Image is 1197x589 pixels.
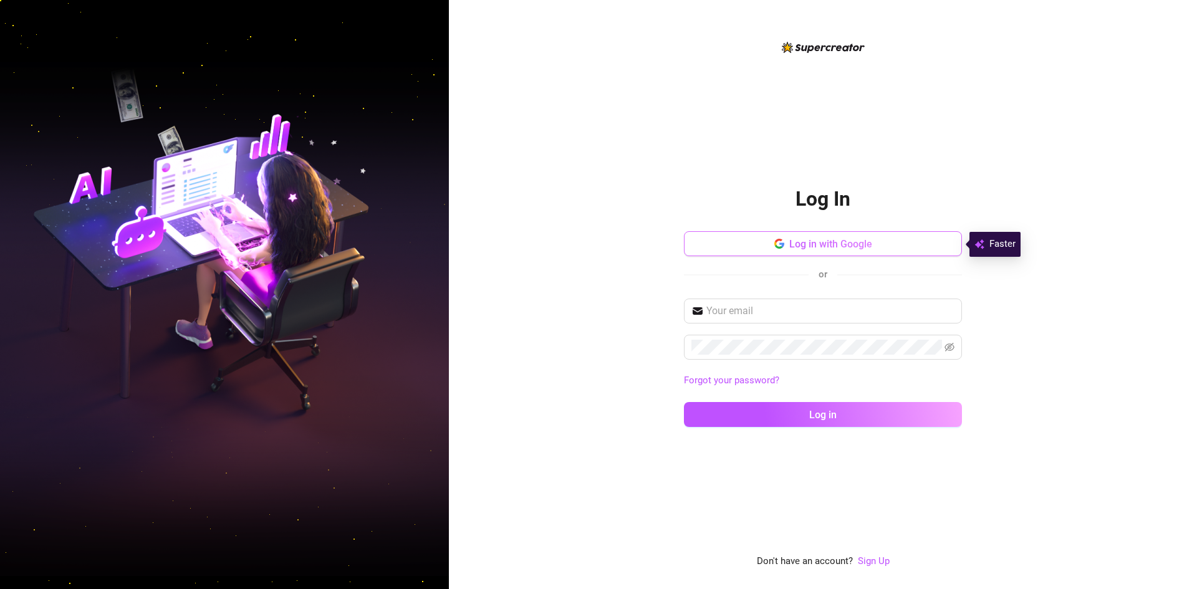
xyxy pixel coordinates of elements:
img: logo-BBDzfeDw.svg [782,42,865,53]
a: Forgot your password? [684,373,962,388]
span: Don't have an account? [757,554,853,569]
span: eye-invisible [945,342,954,352]
input: Your email [706,304,954,318]
span: Log in [809,409,837,421]
a: Sign Up [858,555,890,567]
button: Log in with Google [684,231,962,256]
a: Forgot your password? [684,375,779,386]
span: or [819,269,827,280]
img: svg%3e [974,237,984,252]
h2: Log In [796,186,850,212]
button: Log in [684,402,962,427]
span: Faster [989,237,1016,252]
span: Log in with Google [789,238,872,250]
a: Sign Up [858,554,890,569]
